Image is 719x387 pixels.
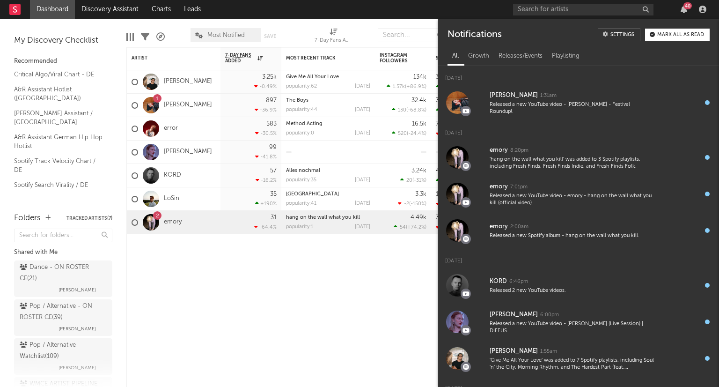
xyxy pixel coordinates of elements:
div: 6:46pm [509,278,528,285]
div: Pop / Alternative - ON ROSTER CE ( 39 ) [20,301,104,323]
div: Mark all as read [657,32,704,37]
div: 134k [413,74,426,80]
div: 7-Day Fans Added (7-Day Fans Added) [315,35,352,46]
div: -16.2 % [256,177,277,183]
span: 130 [398,108,406,113]
div: emory [490,181,508,193]
div: Released a new YouTube video - [PERSON_NAME] (Live Session) | DIFFUS. [490,320,654,335]
div: Filters [141,23,149,51]
div: hang on the wall what you kill [286,215,370,220]
div: 8:20pm [510,147,528,154]
a: [PERSON_NAME] [164,101,212,109]
div: popularity: 44 [286,107,317,112]
div: 154k [436,191,449,197]
div: 3.38M [436,74,453,80]
div: [DATE] [438,121,719,139]
button: Tracked Artists(7) [66,216,112,221]
div: ( ) [387,83,426,89]
a: Spotify Search Virality / DE [14,180,103,190]
span: 54 [400,225,406,230]
div: Most Recent Track [286,55,356,61]
span: [PERSON_NAME] [59,284,96,296]
div: ( ) [392,130,426,136]
div: Growth [463,48,494,64]
div: 'Give Me All Your Love' was added to 7 Spotify playlists, including Soul 'n' the City, Morning Rh... [490,357,654,372]
div: 57 [270,168,277,174]
div: Folders [14,213,41,224]
a: [PERSON_NAME]1:55am'Give Me All Your Love' was added to 7 Spotify playlists, including Soul 'n' t... [438,340,719,377]
div: Pop / Alternative Watchlist ( 109 ) [20,340,104,362]
a: [PERSON_NAME] [164,148,212,156]
div: Released a new Spotify album - hang on the wall what you kill. [490,232,654,239]
span: 1.57k [393,84,405,89]
div: 'hang on the wall what you kill' was added to 3 Spotify playlists, including Fresh Finds, Fresh F... [490,156,654,171]
a: Give Me All Your Love [286,74,339,80]
div: ( ) [394,224,426,230]
div: popularity: 41 [286,201,316,206]
div: Released 2 new YouTube videos. [490,287,654,294]
a: hang on the wall what you kill [286,215,360,220]
div: 16.5k [412,121,426,127]
div: [PERSON_NAME] [490,90,538,101]
div: 1:31am [540,92,557,99]
div: Alles nochmal [286,168,370,173]
div: -64.4 % [254,224,277,230]
input: Search... [378,28,448,42]
span: -150 % [411,201,425,207]
div: popularity: 35 [286,178,316,183]
div: ( ) [392,107,426,113]
span: Most Notified [207,32,245,38]
span: -24.4 % [408,131,425,136]
a: [PERSON_NAME] [164,78,212,86]
div: 31 [271,215,277,221]
a: Apple Top 200 / DE [14,194,103,205]
div: 35.1k [436,215,450,221]
div: Dance - ON ROSTER CE ( 21 ) [20,262,104,284]
span: [PERSON_NAME] [59,323,96,335]
div: 3.24k [411,168,426,174]
span: -2 [404,201,409,207]
div: The Boys [286,98,370,103]
div: 4.49k [411,215,426,221]
div: 14.5k [436,107,455,113]
span: 7-Day Fans Added [225,52,255,64]
div: 40 [683,2,692,9]
a: Pop / Alternative - ON ROSTER CE(39)[PERSON_NAME] [14,299,112,336]
a: emory2:00amReleased a new Spotify album - hang on the wall what you kill. [438,212,719,249]
div: [DATE] [355,131,370,136]
div: 2:00am [510,223,528,231]
div: Recommended [14,56,112,67]
a: Method Acting [286,121,323,127]
div: -36.9 % [255,107,277,113]
button: Mark all as read [645,29,710,41]
input: Search for artists [513,4,653,15]
div: Released a new YouTube video - [PERSON_NAME] - Festival Roundup!. [490,101,654,116]
div: 99 [269,144,277,150]
div: [DATE] [438,249,719,267]
a: Pop / Alternative Watchlist(109)[PERSON_NAME] [14,338,112,375]
div: Give Me All Your Love [286,74,370,80]
div: 1:55am [540,348,557,355]
div: +190 % [255,201,277,207]
div: -2.63k [436,224,457,231]
div: [DATE] [355,201,370,206]
a: A&R Assistant Hotlist ([GEOGRAPHIC_DATA]) [14,84,103,104]
div: 3.3k [415,191,426,197]
span: -68.8 % [408,108,425,113]
div: 32.4k [411,97,426,104]
span: [PERSON_NAME] [59,362,96,373]
a: error [164,125,178,133]
a: Settings [598,28,640,41]
a: A&R Assistant German Hip Hop Hotlist [14,132,103,151]
div: popularity: 1 [286,224,313,230]
a: [PERSON_NAME]1:31amReleased a new YouTube video - [PERSON_NAME] - Festival Roundup!. [438,84,719,121]
div: 897 [266,97,277,104]
div: popularity: 0 [286,131,314,136]
span: +86.9 % [406,84,425,89]
div: Shared with Me [14,247,112,258]
div: A&R Pipeline [156,23,165,51]
div: [DATE] [355,224,370,230]
div: Released a new YouTube video - emory - hang on the wall what you kill (official video). [490,193,654,207]
a: Alles nochmal [286,168,320,173]
div: Playlisting [547,48,584,64]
